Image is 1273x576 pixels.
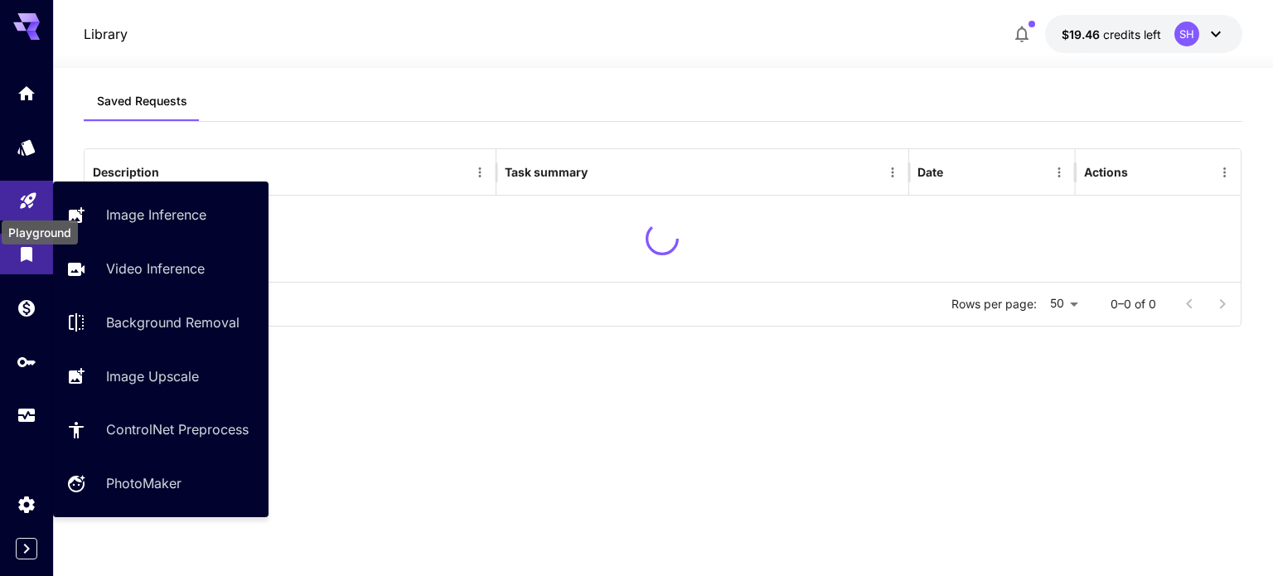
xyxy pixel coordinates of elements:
[17,494,36,515] div: Settings
[1043,292,1084,316] div: 50
[106,419,249,439] p: ControlNet Preprocess
[17,405,36,426] div: Usage
[1111,296,1156,312] p: 0–0 of 0
[53,356,269,396] a: Image Upscale
[468,161,491,184] button: Menu
[1062,26,1161,43] div: $19.4575
[1062,27,1103,41] span: $19.46
[917,165,943,179] div: Date
[84,24,128,44] p: Library
[1174,22,1199,46] div: SH
[1048,161,1071,184] button: Menu
[17,83,36,104] div: Home
[106,312,240,332] p: Background Removal
[93,165,159,179] div: Description
[17,351,36,372] div: API Keys
[53,409,269,450] a: ControlNet Preprocess
[1213,161,1237,184] button: Menu
[106,259,205,278] p: Video Inference
[17,298,36,318] div: Wallet
[1084,165,1128,179] div: Actions
[16,538,37,559] button: Expand sidebar
[17,239,36,259] div: Library
[53,249,269,289] a: Video Inference
[1045,15,1242,53] button: $19.4575
[589,161,612,184] button: Sort
[881,161,904,184] button: Menu
[2,220,78,244] div: Playground
[505,165,588,179] div: Task summary
[161,161,184,184] button: Sort
[53,463,269,504] a: PhotoMaker
[18,185,38,206] div: Playground
[1103,27,1161,41] span: credits left
[53,303,269,343] a: Background Removal
[106,366,199,386] p: Image Upscale
[951,296,1037,312] p: Rows per page:
[106,205,206,225] p: Image Inference
[945,161,968,184] button: Sort
[84,24,128,44] nav: breadcrumb
[106,473,182,493] p: PhotoMaker
[17,137,36,157] div: Models
[97,94,187,109] span: Saved Requests
[53,195,269,235] a: Image Inference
